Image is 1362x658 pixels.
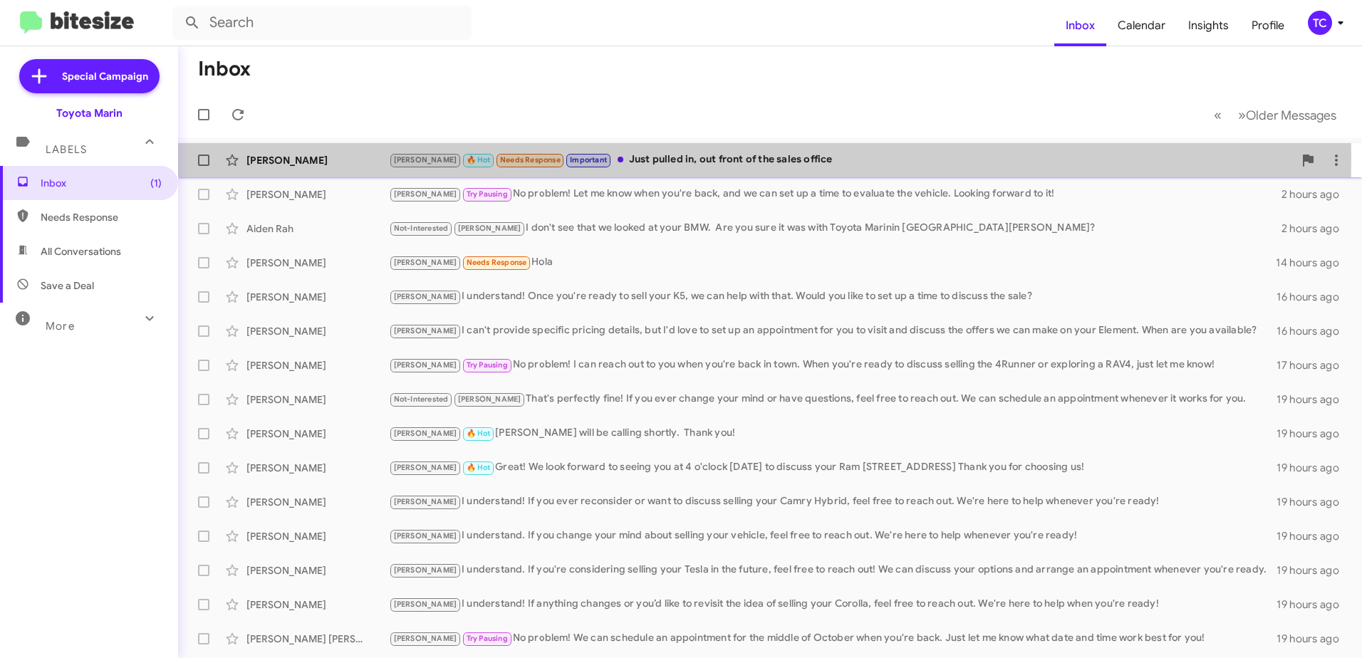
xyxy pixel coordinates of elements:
[1277,461,1351,475] div: 19 hours ago
[389,562,1277,578] div: I understand. If you're considering selling your Tesla in the future, feel free to reach out! We ...
[41,278,94,293] span: Save a Deal
[246,632,389,646] div: [PERSON_NAME] [PERSON_NAME]
[500,155,561,164] span: Needs Response
[1277,392,1351,407] div: 19 hours ago
[1277,290,1351,304] div: 16 hours ago
[246,392,389,407] div: [PERSON_NAME]
[467,258,527,267] span: Needs Response
[394,634,457,643] span: [PERSON_NAME]
[389,288,1277,305] div: I understand! Once you're ready to sell your K5, we can help with that. Would you like to set up ...
[467,634,508,643] span: Try Pausing
[1277,632,1351,646] div: 19 hours ago
[467,155,491,164] span: 🔥 Hot
[46,143,87,156] span: Labels
[467,463,491,472] span: 🔥 Hot
[1277,358,1351,372] div: 17 hours ago
[246,563,389,578] div: [PERSON_NAME]
[389,186,1282,202] div: No problem! Let me know when you're back, and we can set up a time to evaluate the vehicle. Looki...
[150,176,162,190] span: (1)
[467,429,491,438] span: 🔥 Hot
[394,292,457,301] span: [PERSON_NAME]
[1277,563,1351,578] div: 19 hours ago
[394,565,457,575] span: [PERSON_NAME]
[41,176,162,190] span: Inbox
[389,425,1277,442] div: [PERSON_NAME] will be calling shortly. Thank you!
[1206,100,1345,130] nav: Page navigation example
[246,529,389,543] div: [PERSON_NAME]
[394,155,457,164] span: [PERSON_NAME]
[1054,5,1106,46] a: Inbox
[394,189,457,199] span: [PERSON_NAME]
[394,531,457,540] span: [PERSON_NAME]
[246,221,389,236] div: Aiden Rah
[41,244,121,258] span: All Conversations
[246,290,389,304] div: [PERSON_NAME]
[1177,5,1240,46] a: Insights
[198,58,251,80] h1: Inbox
[389,596,1277,612] div: I understand! If anything changes or you’d like to revisit the idea of selling your Corolla, feel...
[394,600,457,609] span: [PERSON_NAME]
[389,528,1277,544] div: I understand. If you change your mind about selling your vehicle, feel free to reach out. We're h...
[394,224,449,233] span: Not-Interested
[394,497,457,506] span: [PERSON_NAME]
[246,427,389,441] div: [PERSON_NAME]
[246,597,389,612] div: [PERSON_NAME]
[389,357,1277,373] div: No problem! I can reach out to you when you're back in town. When you're ready to discuss selling...
[389,630,1277,647] div: No problem! We can schedule an appointment for the middle of October when you're back. Just let m...
[1246,108,1336,123] span: Older Messages
[394,326,457,335] span: [PERSON_NAME]
[394,258,457,267] span: [PERSON_NAME]
[246,495,389,509] div: [PERSON_NAME]
[1276,256,1351,270] div: 14 hours ago
[467,360,508,370] span: Try Pausing
[41,210,162,224] span: Needs Response
[1308,11,1332,35] div: TC
[389,493,1277,510] div: I understand! If you ever reconsider or want to discuss selling your Camry Hybrid, feel free to r...
[1240,5,1296,46] a: Profile
[246,324,389,338] div: [PERSON_NAME]
[62,69,148,83] span: Special Campaign
[389,254,1276,271] div: Hola
[46,320,75,333] span: More
[1205,100,1230,130] button: Previous
[394,360,457,370] span: [PERSON_NAME]
[467,189,508,199] span: Try Pausing
[394,429,457,438] span: [PERSON_NAME]
[389,152,1294,168] div: Just pulled in, out front of the sales office
[19,59,160,93] a: Special Campaign
[389,391,1277,407] div: That's perfectly fine! If you ever change your mind or have questions, feel free to reach out. We...
[389,323,1277,339] div: I can't provide specific pricing details, but I'd love to set up an appointment for you to visit ...
[1230,100,1345,130] button: Next
[1238,106,1246,124] span: »
[1277,324,1351,338] div: 16 hours ago
[172,6,472,40] input: Search
[394,463,457,472] span: [PERSON_NAME]
[246,256,389,270] div: [PERSON_NAME]
[389,459,1277,476] div: Great! We look forward to seeing you at 4 o'clock [DATE] to discuss your Ram [STREET_ADDRESS] Tha...
[1214,106,1222,124] span: «
[1277,597,1351,612] div: 19 hours ago
[1277,495,1351,509] div: 19 hours ago
[458,224,521,233] span: [PERSON_NAME]
[246,153,389,167] div: [PERSON_NAME]
[246,187,389,202] div: [PERSON_NAME]
[1277,427,1351,441] div: 19 hours ago
[1106,5,1177,46] a: Calendar
[1296,11,1346,35] button: TC
[56,106,123,120] div: Toyota Marin
[394,395,449,404] span: Not-Interested
[458,395,521,404] span: [PERSON_NAME]
[570,155,607,164] span: Important
[389,220,1282,236] div: I don't see that we looked at your BMW. Are you sure it was with Toyota Marinin [GEOGRAPHIC_DATA]...
[246,358,389,372] div: [PERSON_NAME]
[246,461,389,475] div: [PERSON_NAME]
[1277,529,1351,543] div: 19 hours ago
[1282,187,1351,202] div: 2 hours ago
[1282,221,1351,236] div: 2 hours ago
